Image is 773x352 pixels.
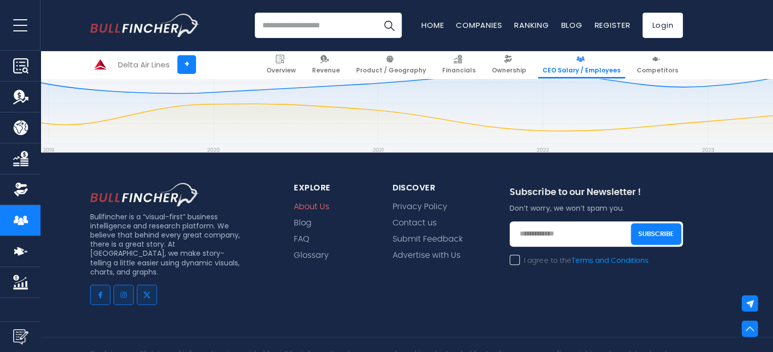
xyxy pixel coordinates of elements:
a: Blog [561,20,582,30]
a: Ownership [487,51,531,79]
a: Overview [262,51,300,79]
p: Bullfincher is a “visual-first” business intelligence and research platform. We believe that behi... [90,212,244,277]
a: Home [421,20,444,30]
a: Blog [294,218,312,228]
button: Search [376,13,402,38]
button: Subscribe [631,223,681,245]
a: Register [594,20,630,30]
a: Go to facebook [90,285,110,305]
span: Financials [442,66,476,74]
a: Financials [438,51,480,79]
a: + [177,55,196,74]
img: Bullfincher logo [90,14,200,37]
a: FAQ [294,234,310,244]
div: Discover [393,183,485,193]
a: Revenue [307,51,344,79]
a: Login [642,13,683,38]
a: Privacy Policy [393,202,447,212]
img: footer logo [90,183,199,206]
img: Ownership [13,182,28,197]
a: Glossary [294,251,329,260]
a: CEO Salary / Employees [538,51,625,79]
a: Advertise with Us [393,251,460,260]
a: Terms and Conditions [571,257,648,264]
span: Product / Geography [356,66,426,74]
a: Product / Geography [352,51,431,79]
label: I agree to the [510,256,648,265]
iframe: reCAPTCHA [510,272,664,311]
a: Go to instagram [113,285,134,305]
a: Companies [456,20,502,30]
a: Submit Feedback [393,234,463,244]
a: Ranking [514,20,549,30]
div: Subscribe to our Newsletter ! [510,187,683,204]
span: CEO Salary / Employees [543,66,621,74]
img: DAL logo [91,55,110,74]
a: About Us [294,202,329,212]
a: Go to twitter [137,285,157,305]
span: Competitors [637,66,678,74]
p: Don’t worry, we won’t spam you. [510,204,683,213]
a: Go to homepage [90,14,199,37]
a: Contact us [393,218,437,228]
div: Delta Air Lines [118,59,170,70]
span: Revenue [312,66,340,74]
span: Overview [266,66,296,74]
span: Ownership [492,66,526,74]
a: Competitors [632,51,683,79]
div: explore [294,183,368,193]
